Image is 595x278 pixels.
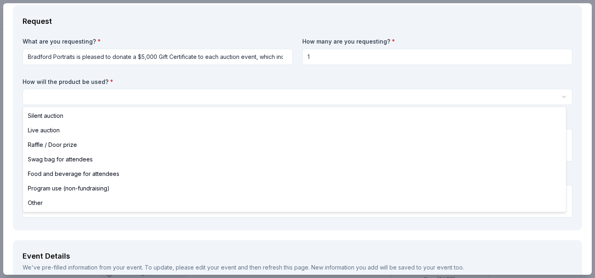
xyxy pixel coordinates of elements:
[28,184,110,193] span: Program use (non-fundraising)
[28,125,60,135] span: Live auction
[28,140,77,150] span: Raffle / Door prize
[28,155,93,164] span: Swag bag for attendees
[146,10,211,19] span: Gala of Grace: Empowering Futures for El Porvenir
[28,169,119,179] span: Food and beverage for attendees
[28,111,63,121] span: Silent auction
[28,198,43,208] span: Other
